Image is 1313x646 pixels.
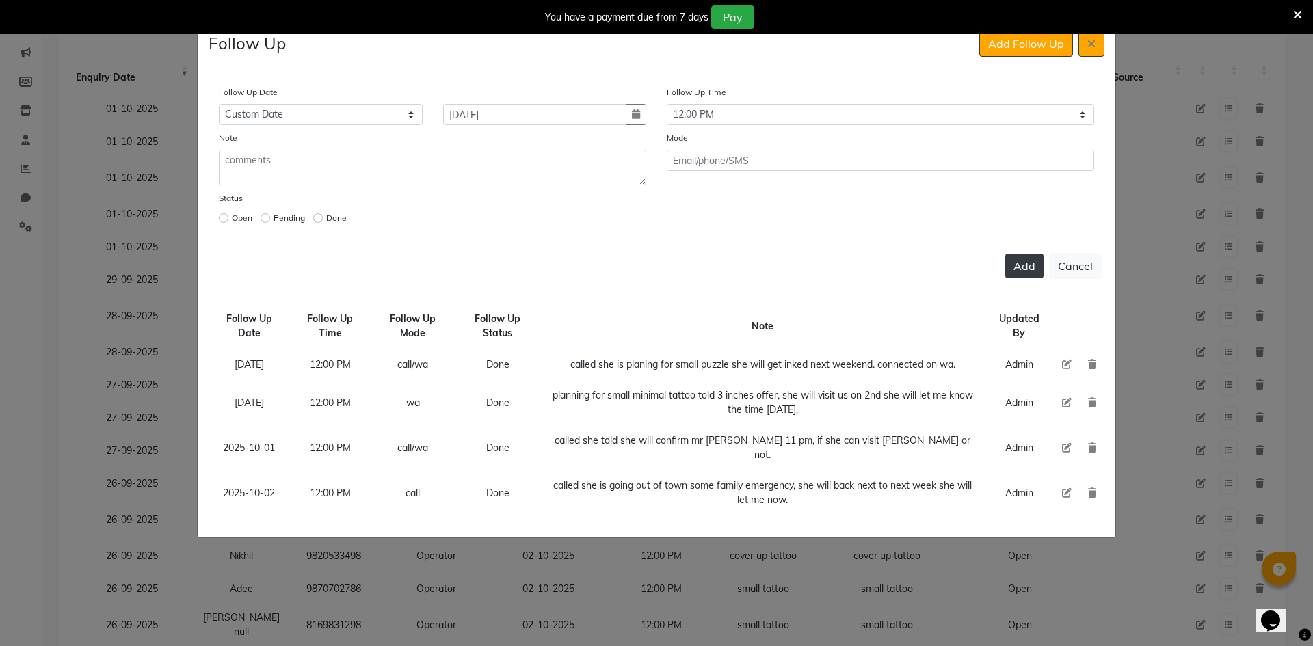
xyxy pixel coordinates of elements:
[297,486,362,500] div: 12:00 PM
[371,304,455,349] td: Follow Up Mode
[984,304,1053,349] td: Updated By
[711,5,754,29] button: Pay
[541,304,984,349] td: Note
[545,10,708,25] div: You have a payment due from 7 days
[541,470,984,515] td: called she is going out of town some family emergency, she will back next to next week she will l...
[1005,254,1044,278] button: Add
[667,86,726,98] label: Follow Up Time
[984,470,1053,515] td: Admin
[541,349,984,381] td: called she is planing for small puzzle she will get inked next weekend. connected on wa.
[371,470,455,515] td: call
[217,486,281,500] div: 2025-10-02
[219,86,278,98] label: Follow Up Date
[454,470,541,515] td: Done
[454,304,541,349] td: Follow Up Status
[371,380,455,425] td: wa
[667,132,688,144] label: Mode
[984,349,1053,381] td: Admin
[326,212,347,224] label: Done
[217,441,281,455] div: 2025-10-01
[219,132,237,144] label: Note
[1049,253,1102,279] button: Cancel
[979,31,1073,57] button: Add Follow Up
[454,425,541,470] td: Done
[297,441,362,455] div: 12:00 PM
[541,425,984,470] td: called she told she will confirm mr [PERSON_NAME] 11 pm, if she can visit [PERSON_NAME] or not.
[1256,591,1299,632] iframe: chat widget
[217,396,281,410] div: [DATE]
[541,380,984,425] td: planning for small minimal tattoo told 3 inches offer, she will visit us on 2nd she will let me k...
[371,349,455,381] td: call/wa
[297,396,362,410] div: 12:00 PM
[454,349,541,381] td: Done
[289,304,371,349] td: Follow Up Time
[232,212,252,224] label: Open
[984,380,1053,425] td: Admin
[454,380,541,425] td: Done
[274,212,305,224] label: Pending
[667,150,1094,171] input: Email/phone/SMS
[297,358,362,372] div: 12:00 PM
[371,425,455,470] td: call/wa
[209,31,286,55] h4: Follow Up
[217,358,281,372] div: [DATE]
[219,192,243,204] label: Status
[984,425,1053,470] td: Admin
[209,304,289,349] td: Follow Up Date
